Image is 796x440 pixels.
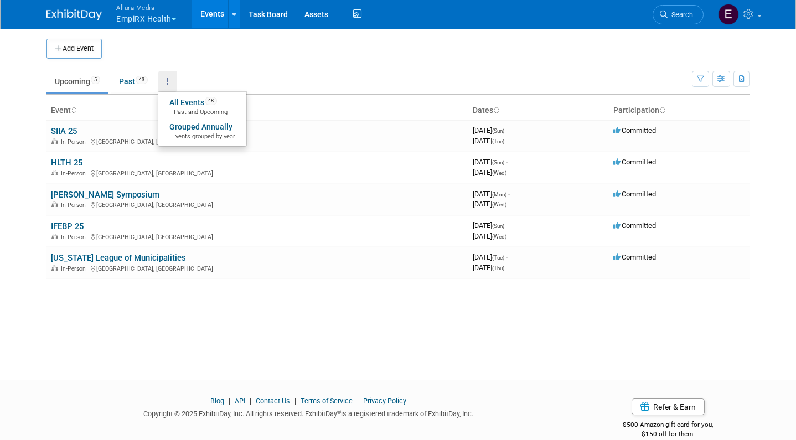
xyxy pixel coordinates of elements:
[506,158,508,166] span: -
[51,253,186,263] a: [US_STATE] League of Municipalities
[61,170,89,177] span: In-Person
[473,168,506,177] span: [DATE]
[169,132,235,141] span: Events grouped by year
[363,397,406,405] a: Privacy Policy
[473,200,506,208] span: [DATE]
[492,234,506,240] span: (Wed)
[473,137,504,145] span: [DATE]
[46,39,102,59] button: Add Event
[508,190,510,198] span: -
[492,191,506,198] span: (Mon)
[492,223,504,229] span: (Sun)
[226,397,233,405] span: |
[506,126,508,134] span: -
[169,108,235,117] span: Past and Upcoming
[235,397,245,405] a: API
[473,126,508,134] span: [DATE]
[473,253,508,261] span: [DATE]
[613,221,656,230] span: Committed
[91,76,100,84] span: 5
[473,232,506,240] span: [DATE]
[51,232,464,241] div: [GEOGRAPHIC_DATA], [GEOGRAPHIC_DATA]
[613,190,656,198] span: Committed
[473,190,510,198] span: [DATE]
[586,429,750,439] div: $150 off for them.
[46,101,468,120] th: Event
[51,263,464,272] div: [GEOGRAPHIC_DATA], [GEOGRAPHIC_DATA]
[247,397,254,405] span: |
[210,397,224,405] a: Blog
[46,9,102,20] img: ExhibitDay
[51,234,58,239] img: In-Person Event
[492,201,506,208] span: (Wed)
[51,190,159,200] a: [PERSON_NAME] Symposium
[613,158,656,166] span: Committed
[586,413,750,438] div: $500 Amazon gift card for you,
[718,4,739,25] img: Eric Thompson
[301,397,353,405] a: Terms of Service
[473,263,504,272] span: [DATE]
[136,76,148,84] span: 43
[51,158,82,168] a: HLTH 25
[51,201,58,207] img: In-Person Event
[51,170,58,175] img: In-Person Event
[659,106,665,115] a: Sort by Participation Type
[51,138,58,144] img: In-Person Event
[51,221,84,231] a: IFEBP 25
[61,265,89,272] span: In-Person
[613,126,656,134] span: Committed
[632,398,705,415] a: Refer & Earn
[205,97,217,105] span: 48
[354,397,361,405] span: |
[51,168,464,177] div: [GEOGRAPHIC_DATA], [GEOGRAPHIC_DATA]
[51,137,464,146] div: [GEOGRAPHIC_DATA], [GEOGRAPHIC_DATA]
[61,201,89,209] span: In-Person
[492,255,504,261] span: (Tue)
[158,119,246,143] a: Grouped AnnuallyEvents grouped by year
[468,101,609,120] th: Dates
[492,159,504,165] span: (Sun)
[116,2,176,13] span: Allura Media
[493,106,499,115] a: Sort by Start Date
[51,126,77,136] a: SIIA 25
[46,71,108,92] a: Upcoming5
[61,234,89,241] span: In-Person
[492,128,504,134] span: (Sun)
[492,138,504,144] span: (Tue)
[473,158,508,166] span: [DATE]
[46,406,570,419] div: Copyright © 2025 ExhibitDay, Inc. All rights reserved. ExhibitDay is a registered trademark of Ex...
[492,170,506,176] span: (Wed)
[111,71,156,92] a: Past43
[158,95,246,119] a: All Events48 Past and Upcoming
[492,265,504,271] span: (Thu)
[506,221,508,230] span: -
[473,221,508,230] span: [DATE]
[256,397,290,405] a: Contact Us
[292,397,299,405] span: |
[51,265,58,271] img: In-Person Event
[613,253,656,261] span: Committed
[71,106,76,115] a: Sort by Event Name
[337,409,341,415] sup: ®
[668,11,693,19] span: Search
[51,200,464,209] div: [GEOGRAPHIC_DATA], [GEOGRAPHIC_DATA]
[653,5,704,24] a: Search
[506,253,508,261] span: -
[61,138,89,146] span: In-Person
[609,101,750,120] th: Participation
